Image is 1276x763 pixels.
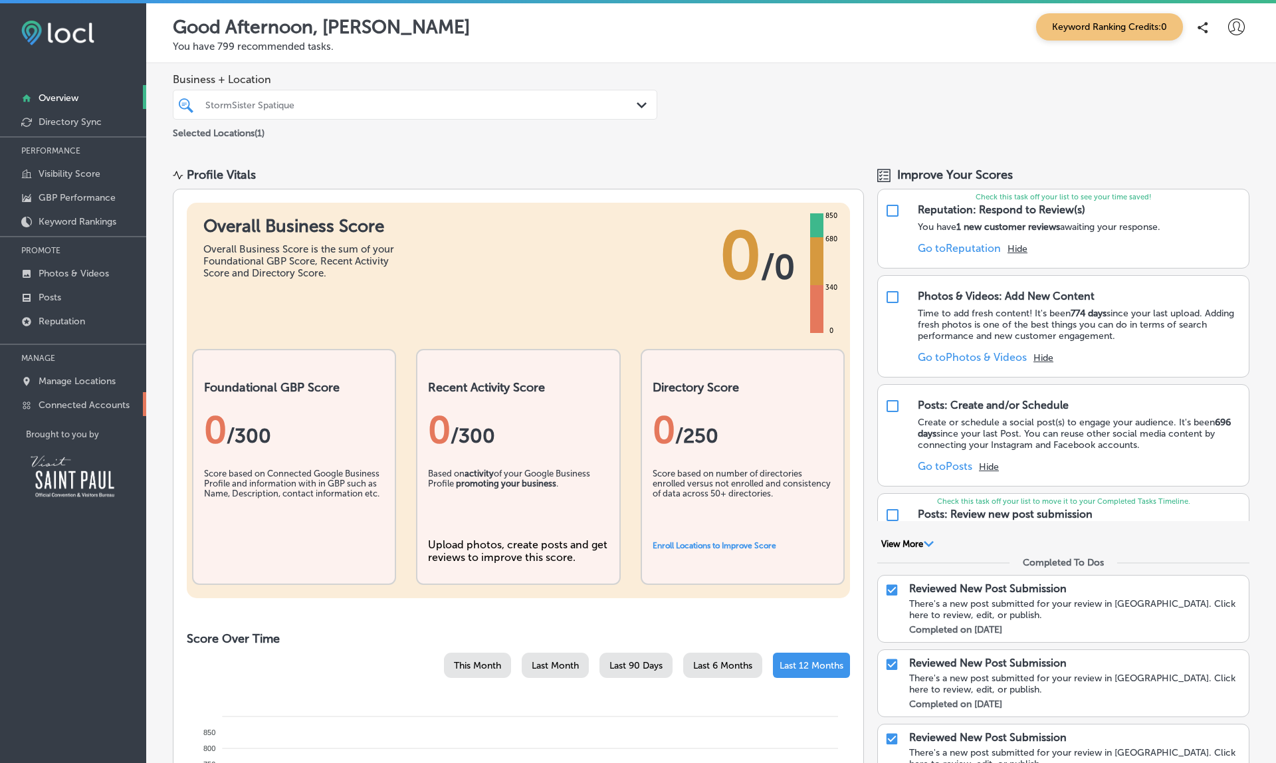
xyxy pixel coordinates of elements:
span: Improve Your Scores [897,167,1013,182]
p: GBP Performance [39,192,116,203]
h1: Overall Business Score [203,216,403,237]
div: 0 [653,408,833,452]
span: 0 [720,216,761,296]
p: Reputation [39,316,85,327]
p: Keyword Rankings [39,216,116,227]
p: Time to add fresh content! It's been since your last upload. Adding fresh photos is one of the be... [918,308,1242,342]
b: activity [465,469,494,479]
div: Posts: Review new post submission [918,508,1093,520]
div: Completed To Dos [1023,557,1104,568]
div: 340 [823,282,840,293]
div: Posts: Create and/or Schedule [918,399,1069,411]
label: Completed on [DATE] [909,624,1002,635]
p: Directory Sync [39,116,102,128]
p: Photos & Videos [39,268,109,279]
div: Score based on Connected Google Business Profile and information with in GBP such as Name, Descri... [204,469,384,535]
a: Go toPosts [918,460,972,473]
b: promoting your business [456,479,556,489]
button: Hide [979,461,999,473]
div: Reputation: Respond to Review(s) [918,203,1085,216]
span: / 300 [227,424,271,448]
span: / 0 [761,247,795,287]
p: Manage Locations [39,376,116,387]
tspan: 850 [203,728,215,736]
p: Reviewed New Post Submission [909,657,1067,669]
p: Check this task off your list to move it to your Completed Tasks Timeline. [878,497,1249,506]
h2: Recent Activity Score [428,380,608,395]
p: Visibility Score [39,168,100,179]
div: Overall Business Score is the sum of your Foundational GBP Score, Recent Activity Score and Direc... [203,243,403,279]
div: 680 [823,234,840,245]
p: Good Afternoon, [PERSON_NAME] [173,16,470,38]
span: /250 [675,424,718,448]
p: Selected Locations ( 1 ) [173,122,265,139]
p: You have awaiting your response. [918,221,1160,233]
span: Keyword Ranking Credits: 0 [1036,13,1183,41]
p: Connected Accounts [39,399,130,411]
img: Visit Saint Paul [26,450,119,502]
div: There's a new post submitted for your review in [GEOGRAPHIC_DATA]. Click here to review, edit, or... [909,598,1242,621]
span: Business + Location [173,73,657,86]
div: 0 [827,326,836,336]
div: Based on of your Google Business Profile . [428,469,608,535]
div: Photos & Videos: Add New Content [918,290,1095,302]
h2: Directory Score [653,380,833,395]
h2: Foundational GBP Score [204,380,384,395]
p: Check this task off your list to see your time saved! [878,193,1249,201]
button: Hide [1008,243,1027,255]
strong: 696 days [918,417,1231,439]
h2: Score Over Time [187,631,850,646]
button: Hide [1033,352,1053,364]
tspan: 800 [203,744,215,752]
div: There's a new post submitted for your review in [GEOGRAPHIC_DATA]. Click here to review, edit, or... [909,673,1242,695]
span: Last 6 Months [693,660,752,671]
div: 0 [204,408,384,452]
strong: 1 new customer reviews [956,221,1060,233]
p: Brought to you by [26,429,146,439]
p: Create or schedule a social post(s) to engage your audience. It's been since your last Post. You ... [918,417,1242,451]
span: Last 90 Days [609,660,663,671]
div: Score based on number of directories enrolled versus not enrolled and consistency of data across ... [653,469,833,535]
button: View More [877,538,938,550]
a: Go toPhotos & Videos [918,351,1027,364]
div: Profile Vitals [187,167,256,182]
span: Last 12 Months [780,660,843,671]
img: fda3e92497d09a02dc62c9cd864e3231.png [21,21,94,45]
a: Go toReputation [918,242,1001,255]
div: 850 [823,211,840,221]
label: Completed on [DATE] [909,699,1002,710]
strong: 774 days [1071,308,1107,319]
span: /300 [451,424,495,448]
div: 0 [428,408,608,452]
p: Reviewed New Post Submission [909,582,1067,595]
p: You have 799 recommended tasks. [173,41,1249,53]
div: StormSister Spatique [205,99,638,110]
div: Upload photos, create posts and get reviews to improve this score. [428,538,608,564]
a: Enroll Locations to Improve Score [653,541,776,550]
span: Last Month [532,660,579,671]
p: Overview [39,92,78,104]
span: This Month [454,660,501,671]
p: Reviewed New Post Submission [909,731,1067,744]
p: Posts [39,292,61,303]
